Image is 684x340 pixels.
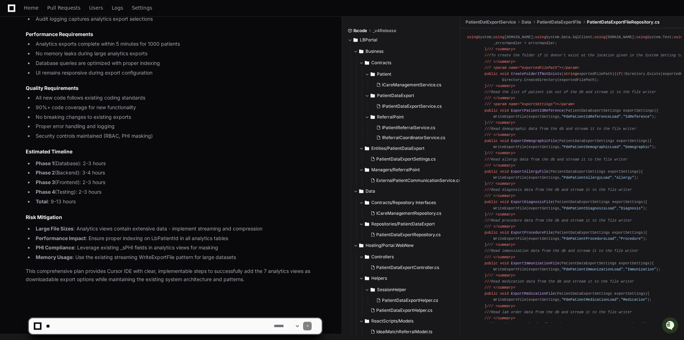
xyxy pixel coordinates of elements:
span: <summary> [496,243,515,247]
span: Read the list of patient ids out of the db and stream it to the file writer [484,90,656,95]
li: Database queries are optimized with proper indexing [34,59,322,67]
span: /// [484,218,491,223]
svg: Directory [359,47,363,56]
span: ICareManagementService.cs [382,82,441,88]
span: /// [487,273,493,278]
span: PatientDatExportService [466,19,516,25]
span: ( ) [484,292,647,296]
span: PatientDataExportSettings exportSettings [566,108,654,113]
span: PatientDataExportRepository.cs [376,232,441,238]
a: Powered byPylon [50,131,86,136]
button: Contracts/Repository Interfaces [359,197,460,208]
li: : Use the existing streaming WriteExportFile pattern for large datasets [34,253,322,262]
span: <summary> [496,47,515,52]
svg: Directory [353,36,358,44]
p: This comprehensive plan provides Cursor IDE with clear, implementable steps to successfully add t... [26,267,322,284]
img: Robert Klasen [7,89,19,105]
li: (Frontend): 2-3 hours [34,178,322,187]
span: ExportImmunizationFile [511,261,559,265]
div: We're available if you need us! [32,60,98,66]
li: Audit logging captures analytics export selections [34,15,322,23]
span: /// [487,151,493,156]
span: Logs [112,6,123,10]
strong: Large File Sizes [36,225,74,232]
span: Pylon [71,131,86,136]
span: • [59,115,62,121]
span: Settings [132,6,152,10]
span: /// [487,243,493,247]
li: (Database): 2-3 hours [34,159,322,168]
button: See all [111,76,130,85]
span: "Allergy" [614,176,634,180]
svg: Directory [365,198,369,207]
button: Entities/PatientDataExport [359,143,465,154]
span: [DATE] [63,96,78,101]
span: "Diagnosis" [619,206,643,210]
span: ExportProcedureFile [511,230,553,235]
span: Read immunization data from the db and stream it to the file writer [484,249,638,253]
span: Pull Requests [47,6,80,10]
span: Patient [377,71,391,77]
strong: Phase 2 [36,169,55,176]
li: Analytics exports complete within 5 minutes for 1000 patients [34,40,322,48]
span: Read medication data from the db and stream it to the file writer [484,279,634,284]
iframe: Open customer support [661,316,680,336]
span: <summary> [496,212,515,217]
svg: Directory [371,91,375,100]
span: </summary> [493,286,515,290]
span: PatientDataExportFileRepository.cs [587,19,660,25]
span: public [484,108,498,113]
span: /// [484,224,491,229]
span: void [500,108,509,113]
span: using [594,35,605,39]
button: Start new chat [121,55,130,64]
span: "PdePatientProcedureLoad" [562,237,617,241]
span: ( ) [484,169,640,174]
img: 1756235613930-3d25f9e4-fa56-45dd-b3ad-e072dfbd1548 [14,115,20,121]
svg: Directory [365,59,369,67]
span: Contracts/Repository Interfaces [371,200,436,205]
span: /// [484,286,491,290]
img: Matt Kasner [7,108,19,120]
span: LBPortal [360,37,377,43]
svg: Directory [371,113,375,121]
strong: Phase 4 [36,189,55,195]
button: IReferralCoordinatorService.cs [373,133,461,143]
span: public [484,139,498,143]
span: ( ) [484,139,649,143]
span: void [500,169,509,174]
span: /// [484,54,491,58]
span: </param> [557,102,575,107]
span: <param name="exportedFilePath"> [493,66,562,70]
span: /// [484,188,491,192]
span: </param> [562,66,579,70]
span: /// [484,90,491,95]
span: Read diagnosis data from the db and stream it to the file writer [484,188,632,192]
span: /// [484,102,491,107]
span: Entities/PatientDataExport [371,146,424,151]
img: PlayerZero [7,7,21,21]
li: (Backend): 3-4 hours [34,169,322,177]
li: : Leverage existing _sPHI fields in analytics views for masking [34,244,322,252]
span: ExportMedicationFile [511,292,555,296]
span: _v4Release [373,28,396,34]
span: PatientDataExport [377,93,414,98]
span: "PdePatientDiagnosisLoad" [562,206,617,210]
span: <summary> [496,84,515,88]
strong: Memory Usage [36,254,72,260]
img: 8294786374016_798e290d9caffa94fd1d_72.jpg [15,53,28,66]
span: void [500,72,509,76]
span: IPatientReferralService.cs [382,125,435,131]
span: /// [484,127,491,131]
span: </summary> [493,163,515,168]
span: </summary> [493,255,515,259]
span: string [564,72,577,76]
li: Security controls maintained (RBAC, PHI masking) [34,132,322,140]
button: PatientDataExportSettings.cs [368,154,461,164]
span: <param name="exportSettings"> [493,102,557,107]
span: if [617,72,621,76]
span: /// [484,96,491,101]
button: Contracts [359,57,465,68]
span: Helpers [371,275,387,281]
